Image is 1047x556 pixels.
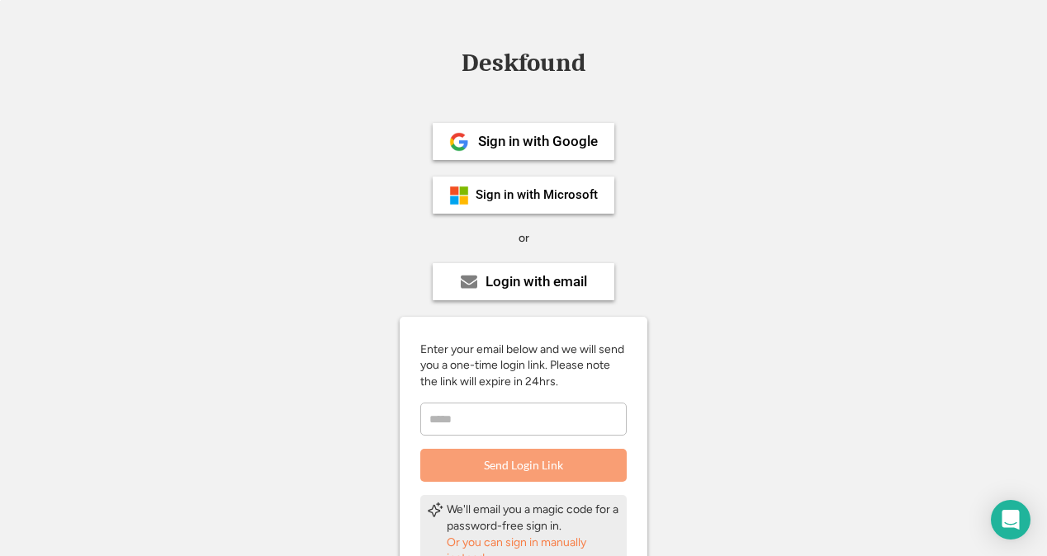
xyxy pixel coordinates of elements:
[476,189,598,201] div: Sign in with Microsoft
[486,275,587,289] div: Login with email
[991,500,1030,540] div: Open Intercom Messenger
[478,134,598,148] div: Sign in with Google
[447,502,620,534] div: We'll email you a magic code for a password-free sign in.
[453,50,594,76] div: Deskfound
[449,132,469,152] img: 1024px-Google__G__Logo.svg.png
[449,186,469,205] img: ms-symbollockup_mssymbol_19.png
[420,342,627,390] div: Enter your email below and we will send you a one-time login link. Please note the link will expi...
[420,449,627,482] button: Send Login Link
[519,230,529,247] div: or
